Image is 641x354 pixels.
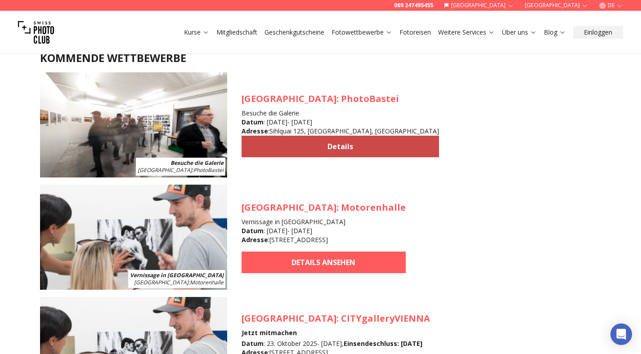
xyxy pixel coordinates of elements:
h4: Besuche die Galerie [242,109,439,118]
button: Geschenkgutscheine [261,26,328,39]
a: Fotowettbewerbe [332,28,392,37]
a: DETAILS ANSEHEN [242,252,406,273]
span: [GEOGRAPHIC_DATA] [134,279,188,286]
span: [GEOGRAPHIC_DATA] [242,312,336,324]
a: Blog [544,28,566,37]
button: Über uns [498,26,540,39]
button: Blog [540,26,569,39]
b: Datum [242,226,264,235]
a: Geschenkgutscheine [264,28,324,37]
div: Open Intercom Messenger [610,323,632,345]
h4: Vernissage in [GEOGRAPHIC_DATA] [242,217,406,226]
h3: : CITYgalleryVIENNA [242,312,430,325]
b: Adresse [242,235,268,244]
button: Kurse [180,26,213,39]
h3: : PhotoBastei [242,93,439,105]
a: Weitere Services [438,28,495,37]
img: SPC Photo Awards Zürich: Herbst 2025 [40,72,227,177]
b: Datum [242,118,264,126]
b: Adresse [242,127,268,135]
span: [GEOGRAPHIC_DATA] [242,93,336,105]
h4: Jetzt mitmachen [242,328,430,337]
a: 069 247495455 [394,2,433,9]
span: [GEOGRAPHIC_DATA] [242,201,336,213]
a: Über uns [502,28,537,37]
button: Fotoreisen [396,26,435,39]
a: Kurse [184,28,209,37]
h2: KOMMENDE WETTBEWERBE [40,51,601,65]
b: Besuche die Galerie [170,159,224,167]
button: Fotowettbewerbe [328,26,396,39]
a: Details [242,136,439,157]
b: Einsendeschluss : [DATE] [344,339,422,348]
div: : [DATE] - [DATE] : Sihlquai 125, [GEOGRAPHIC_DATA], [GEOGRAPHIC_DATA] [242,118,439,136]
span: [GEOGRAPHIC_DATA] [138,166,192,174]
button: Weitere Services [435,26,498,39]
a: Fotoreisen [399,28,431,37]
button: Einloggen [573,26,623,39]
h3: : Motorenhalle [242,201,406,214]
b: Vernissage in [GEOGRAPHIC_DATA] [130,271,224,279]
div: : [DATE] - [DATE] : [STREET_ADDRESS] [242,226,406,244]
img: Swiss photo club [18,14,54,50]
b: Datum [242,339,264,348]
button: Mitgliedschaft [213,26,261,39]
a: Mitgliedschaft [216,28,257,37]
span: : PhotoBastei [138,166,224,174]
span: : Motorenhalle [134,279,224,286]
img: SPC Photo Awards DRESDEN September 2025 [40,185,227,290]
